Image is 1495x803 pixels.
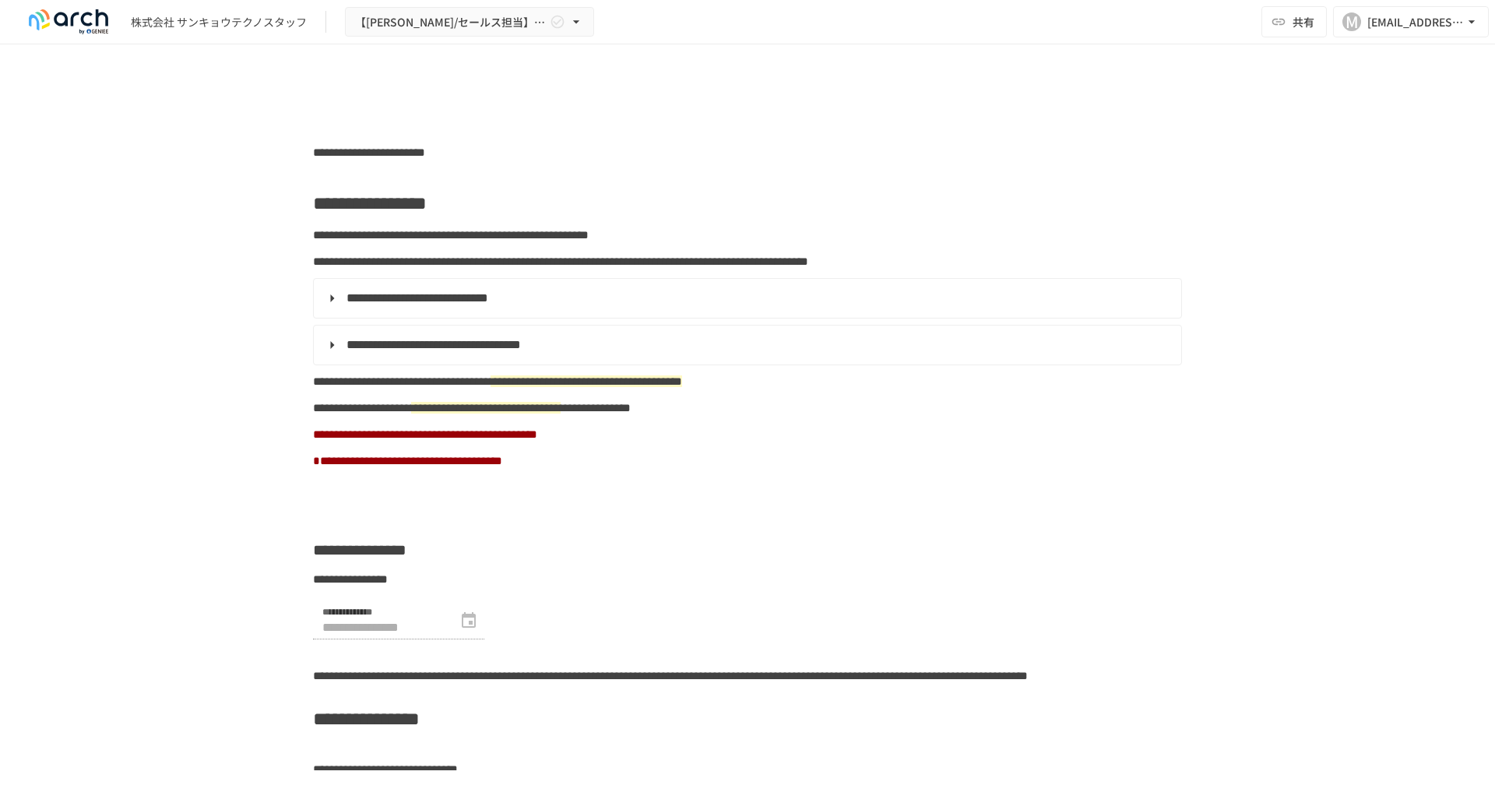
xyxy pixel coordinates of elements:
[131,14,307,30] div: 株式会社 サンキョウテクノスタッフ
[19,9,118,34] img: logo-default@2x-9cf2c760.svg
[1293,13,1314,30] span: 共有
[1333,6,1489,37] button: M[EMAIL_ADDRESS][DOMAIN_NAME]
[345,7,594,37] button: 【[PERSON_NAME]/セールス担当】株式会社 サンキョウテクノスタッフ様_初期設定サポート
[1342,12,1361,31] div: M
[1367,12,1464,32] div: [EMAIL_ADDRESS][DOMAIN_NAME]
[355,12,547,32] span: 【[PERSON_NAME]/セールス担当】株式会社 サンキョウテクノスタッフ様_初期設定サポート
[1261,6,1327,37] button: 共有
